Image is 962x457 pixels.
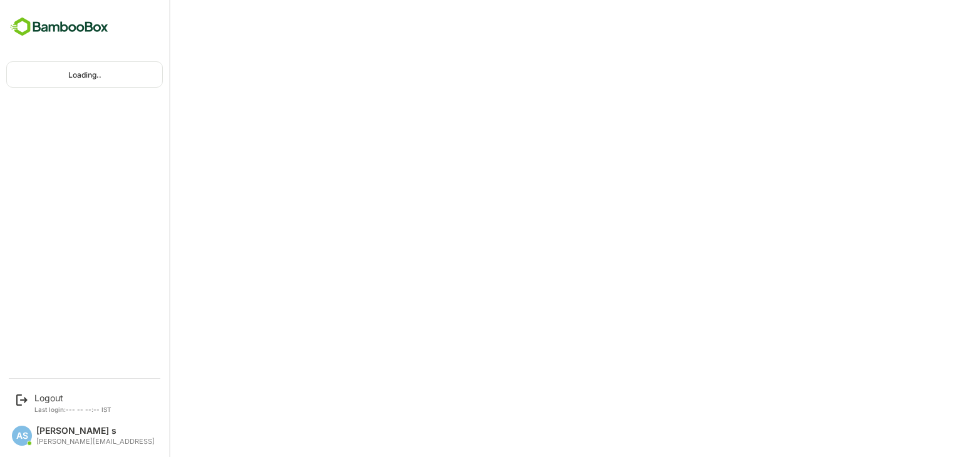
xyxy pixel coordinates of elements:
div: [PERSON_NAME] s [36,426,155,436]
p: Last login: --- -- --:-- IST [34,406,111,413]
img: BambooboxFullLogoMark.5f36c76dfaba33ec1ec1367b70bb1252.svg [6,15,112,39]
div: AS [12,426,32,446]
div: Loading.. [7,62,162,87]
div: [PERSON_NAME][EMAIL_ADDRESS] [36,438,155,446]
div: Logout [34,393,111,403]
